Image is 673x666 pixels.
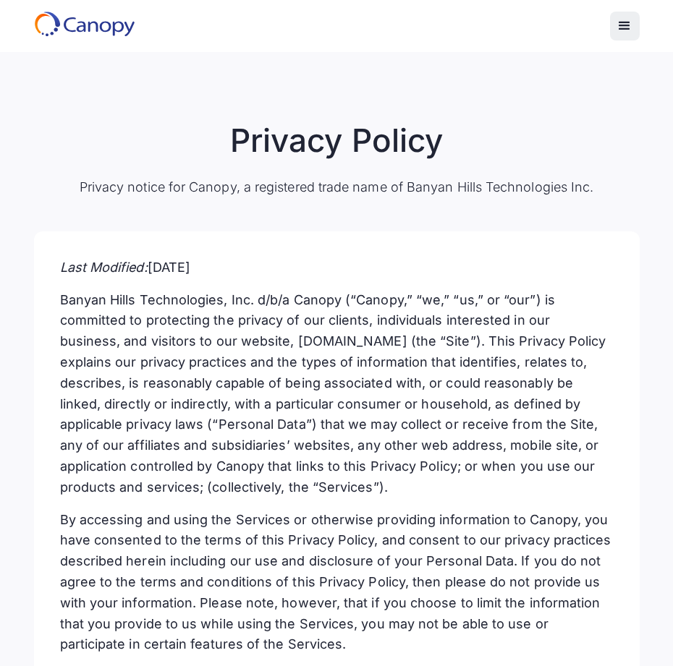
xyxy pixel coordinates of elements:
[60,290,614,498] p: Banyan Hills Technologies, Inc. d/b/a Canopy (“Canopy,” “we,” “us,” or “our”) is committed to pro...
[34,121,640,160] h1: Privacy Policy
[60,510,614,656] p: By accessing and using the Services or otherwise providing information to Canopy, you have consen...
[610,12,639,40] div: menu
[60,257,614,278] p: [DATE]
[34,177,640,197] div: Privacy notice for Canopy, a registered trade name of Banyan Hills Technologies Inc.
[60,260,148,275] em: Last Modified:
